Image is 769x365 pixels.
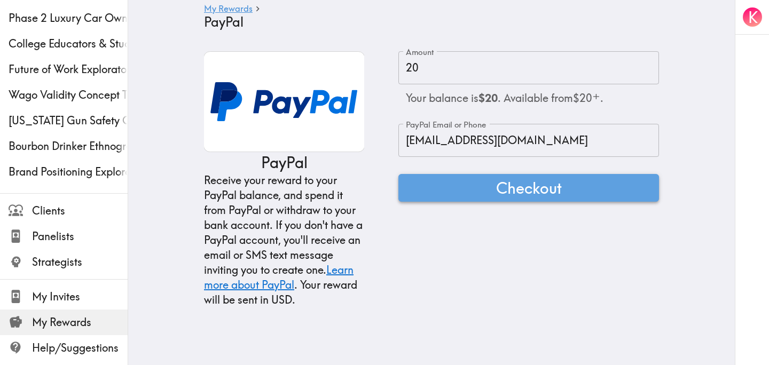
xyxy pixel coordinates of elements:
[9,113,128,128] div: Illinois Gun Safety Copy Testing
[742,6,763,28] button: K
[592,89,600,108] span: ⁺
[9,62,128,77] span: Future of Work Exploratory
[9,36,128,51] span: College Educators & Students Digital Learning Exploratory
[32,289,128,304] span: My Invites
[478,91,498,105] b: $20
[32,203,128,218] span: Clients
[406,119,486,131] label: PayPal Email or Phone
[261,152,308,173] p: PayPal
[9,164,128,179] span: Brand Positioning Exploratory
[204,14,650,30] h4: PayPal
[406,46,434,58] label: Amount
[496,177,562,199] span: Checkout
[9,139,128,154] span: Bourbon Drinker Ethnography
[398,174,659,202] button: Checkout
[32,255,128,269] span: Strategists
[204,51,364,152] img: PayPal
[9,88,128,102] span: Wago Validity Concept Testing
[748,8,758,27] span: K
[204,173,364,307] div: Receive your reward to your PayPal balance, and spend it from PayPal or withdraw to your bank acc...
[32,340,128,355] span: Help/Suggestions
[9,113,128,128] span: [US_STATE] Gun Safety Copy Testing
[32,315,128,330] span: My Rewards
[204,4,253,14] a: My Rewards
[406,91,603,105] span: Your balance is . Available from $20 .
[32,229,128,244] span: Panelists
[9,11,128,26] span: Phase 2 Luxury Car Owner Ethnography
